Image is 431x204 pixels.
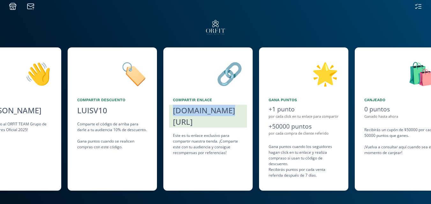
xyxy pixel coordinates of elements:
div: +1 punto [269,105,339,114]
div: +50000 puntos [269,122,339,131]
img: kyzJ2SrC9jSW [204,15,227,39]
div: por cada click en tu enlace para compartir [269,114,339,119]
div: Gana puntos cuando los seguidores hagan click en tu enlace y realiza compras o si usan tu código ... [269,144,339,178]
div: [DOMAIN_NAME][URL] [173,105,243,128]
div: Gana puntos [269,97,339,103]
div: Compartir Descuento [77,97,147,103]
div: Este es tu enlace exclusivo para compartir nuestra tienda. ¡Comparte este con tu audiencia y cons... [173,133,243,156]
div: LUISV10 [77,105,107,116]
div: Compartir Enlace [173,97,243,103]
div: 🔗 [173,57,243,89]
div: 🌟 [269,57,339,89]
div: por cada compra de cliente referido [269,131,339,136]
div: 🏷️ [77,57,147,89]
div: Comparte el código de arriba para darle a tu audiencia 10% de descuento. Gana puntos cuando se re... [77,121,147,150]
